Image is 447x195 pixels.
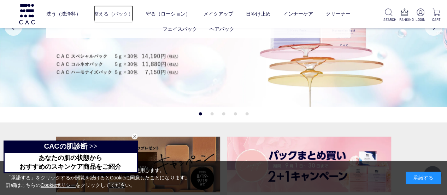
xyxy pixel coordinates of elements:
[245,112,248,115] button: 5 of 5
[431,8,441,22] a: CART
[283,5,313,23] a: インナーケア
[94,5,133,23] a: 整える（パック）
[399,17,410,22] p: RANKING
[415,8,425,22] a: LOGIN
[431,17,441,22] p: CART
[406,172,441,184] div: 承諾する
[399,8,410,22] a: RANKING
[415,17,425,22] p: LOGIN
[146,5,190,23] a: 守る（ローション）
[199,112,202,115] button: 1 of 5
[56,137,220,193] img: ベースメイクキャンペーン
[246,5,270,23] a: 日やけ止め
[234,112,237,115] button: 4 of 5
[46,5,81,23] a: 洗う（洗浄料）
[210,112,213,115] button: 2 of 5
[163,26,197,32] a: フェイスパック
[6,167,190,189] div: 当サイトでは、お客様へのサービス向上のためにCookieを使用します。 「承諾する」をクリックするか閲覧を続けるとCookieに同意したことになります。 詳細はこちらの をクリックしてください。
[383,17,394,22] p: SEARCH
[383,8,394,22] a: SEARCH
[227,137,391,193] img: パックキャンペーン2+1
[325,5,350,23] a: クリーナー
[210,26,234,32] a: ヘアパック
[18,4,36,24] img: logo
[41,182,76,188] a: Cookieポリシー
[222,112,225,115] button: 3 of 5
[203,5,233,23] a: メイクアップ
